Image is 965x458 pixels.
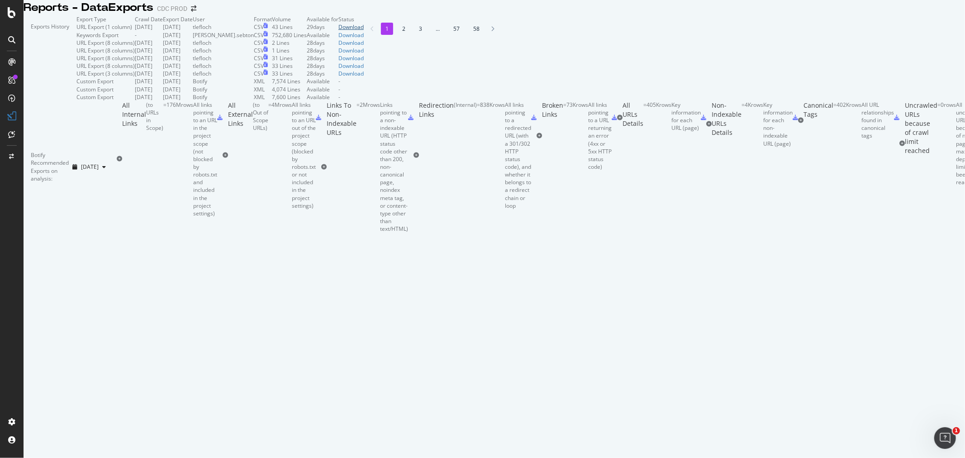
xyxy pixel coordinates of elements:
li: 2 [398,23,410,35]
td: XML [254,86,272,93]
div: URL Export (8 columns) [76,54,135,62]
div: Broken Links [542,101,563,171]
div: URL Export (8 columns) [76,47,135,54]
td: tlefloch [193,70,254,77]
div: All Internal Links [122,101,146,217]
td: 7,600 Lines [272,93,307,101]
div: Uncrawled URLs because of crawl limit reached [905,101,937,186]
div: csv-export [793,115,798,120]
a: Download [338,70,364,77]
td: 33 Lines [272,62,307,70]
td: Format [254,15,272,23]
div: Custom Export [76,86,114,93]
td: 28 days [307,54,338,62]
div: URL Export (1 column) [76,23,132,31]
button: [DATE] [69,160,109,174]
span: 2025 Sep. 12th [81,163,99,171]
div: All links pointing to an URL out of the project scope (blocked by robots.txt or not included in t... [292,101,316,210]
td: - [338,93,364,101]
td: XML [254,93,272,101]
div: CSV [254,31,264,39]
div: csv-export [316,115,321,120]
div: csv-export [531,115,537,120]
div: Botify Recommended Exports on analysis: [31,151,69,182]
div: Links To Non-Indexable URLs [327,101,357,233]
a: Download [338,62,364,70]
td: 1 Lines [272,47,307,54]
div: = 4M rows [268,101,292,210]
li: 58 [469,23,484,35]
td: Available for [307,15,338,23]
div: Exports History [31,23,69,94]
div: Links pointing to a non-indexable URL (HTTP status code other than 200, non-canonical page, noind... [380,101,408,233]
a: Download [338,47,364,54]
td: [DATE] [163,70,193,77]
div: = 2M rows [357,101,380,233]
div: Available [307,77,338,85]
td: Export Date [163,15,193,23]
td: [DATE] [135,47,163,54]
div: csv-export [408,115,414,120]
a: Download [338,54,364,62]
td: 752,680 Lines [272,31,307,39]
td: XML [254,77,272,85]
td: [DATE] [163,54,193,62]
div: CDC PROD [157,4,187,13]
div: = 176M rows [163,101,193,217]
td: User [193,15,254,23]
td: - [135,31,163,39]
td: Export Type [76,15,135,23]
a: Download [338,31,364,39]
div: CSV [254,70,264,77]
td: [PERSON_NAME].sebton [193,31,254,39]
td: [DATE] [163,31,193,39]
div: Available [307,31,338,39]
td: 28 days [307,62,338,70]
div: All links pointing to a redirected URL (with a 301/302 HTTP status code), and whether it belongs ... [505,101,531,210]
td: 29 days [307,23,338,31]
td: 43 Lines [272,23,307,31]
div: = 73K rows [563,101,588,171]
td: Volume [272,15,307,23]
td: 28 days [307,39,338,47]
a: Download [338,39,364,47]
li: 3 [414,23,427,35]
div: Available [307,86,338,93]
div: Key information for each URL (page) [671,101,701,132]
div: URL Export (8 columns) [76,39,135,47]
td: [DATE] [135,39,163,47]
td: [DATE] [135,86,163,93]
a: Download [338,23,364,31]
div: All URL relationships found in canonical tags [861,101,894,140]
td: tlefloch [193,23,254,31]
div: CSV [254,39,264,47]
div: Available [307,93,338,101]
iframe: Intercom live chat [934,427,956,449]
div: ( to Out of Scope URLs ) [253,101,268,210]
td: [DATE] [135,62,163,70]
div: ( Internal ) [454,101,477,210]
div: Custom Export [76,93,114,101]
div: CSV [254,54,264,62]
div: arrow-right-arrow-left [191,5,196,12]
div: = 402K rows [833,101,861,140]
div: All links pointing to a URL returning an error (4xx or 5xx HTTP status code) [588,101,612,171]
td: [DATE] [135,93,163,101]
div: Non-Indexable URLs Details [712,101,742,148]
div: csv-export [217,115,223,120]
td: Botify [193,93,254,101]
td: 28 days [307,47,338,54]
td: tlefloch [193,62,254,70]
div: Canonical Tags [803,101,833,140]
div: All External Links [228,101,253,210]
div: CSV [254,47,264,54]
div: = 405K rows [643,101,671,135]
span: 1 [953,427,960,434]
td: Botify [193,86,254,93]
td: [DATE] [163,23,193,31]
td: - [338,77,364,85]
